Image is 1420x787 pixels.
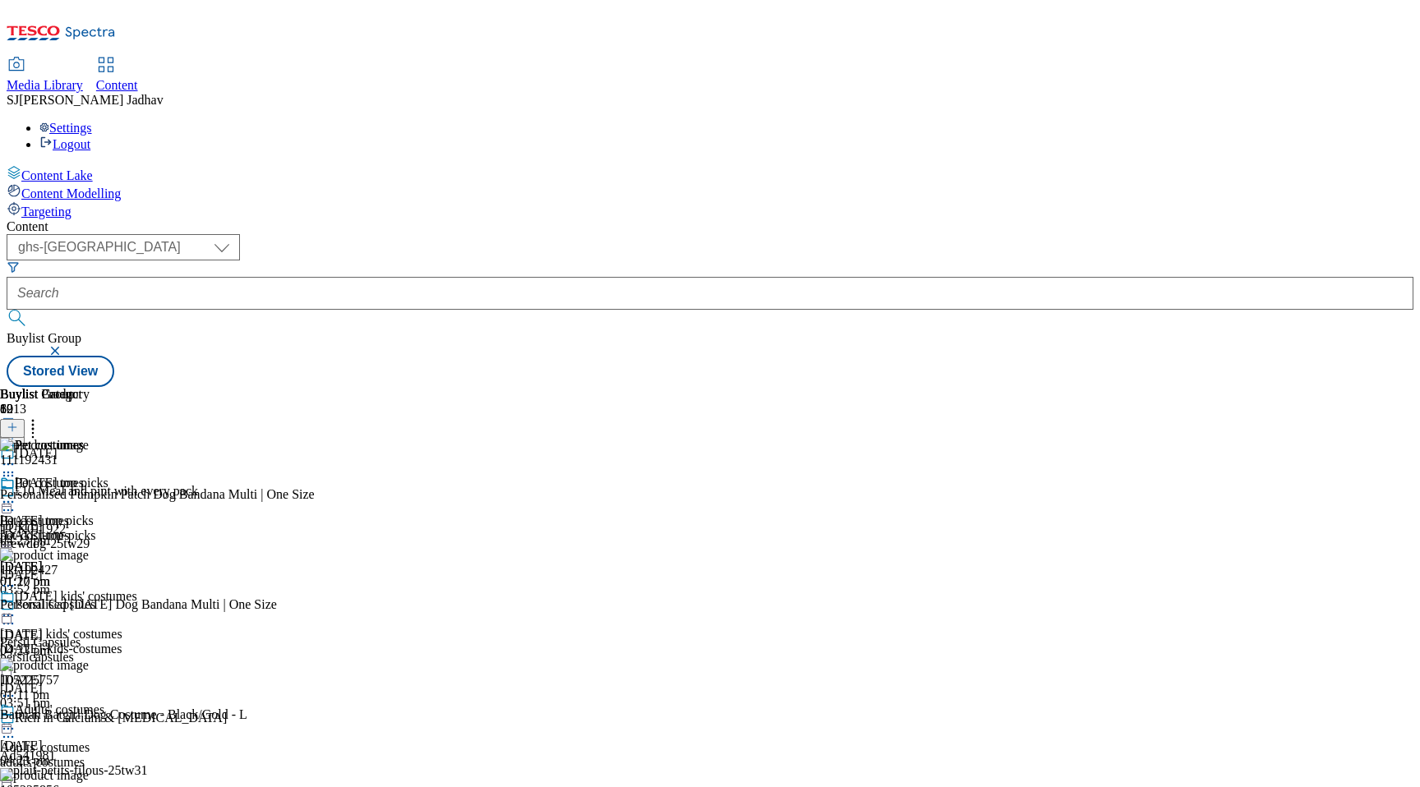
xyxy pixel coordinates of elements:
[96,58,138,93] a: Content
[96,78,138,92] span: Content
[7,277,1413,310] input: Search
[21,205,71,219] span: Targeting
[19,93,164,107] span: [PERSON_NAME] Jadhav
[7,183,1413,201] a: Content Modelling
[7,78,83,92] span: Media Library
[7,165,1413,183] a: Content Lake
[7,356,114,387] button: Stored View
[21,168,93,182] span: Content Lake
[7,58,83,93] a: Media Library
[21,186,121,200] span: Content Modelling
[7,331,81,345] span: Buylist Group
[7,201,1413,219] a: Targeting
[7,219,1413,234] div: Content
[39,121,92,135] a: Settings
[7,93,19,107] span: SJ
[7,260,20,274] svg: Search Filters
[39,137,90,151] a: Logout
